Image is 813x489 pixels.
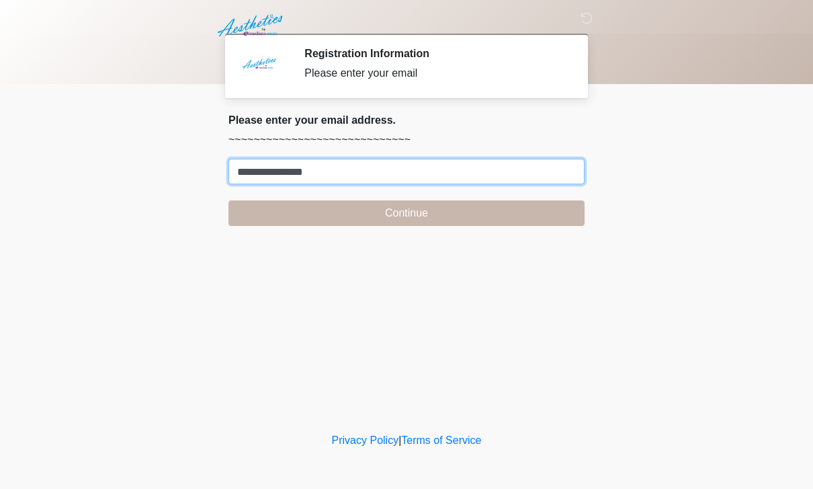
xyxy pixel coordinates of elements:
[228,132,585,148] p: ~~~~~~~~~~~~~~~~~~~~~~~~~~~~~
[239,47,279,87] img: Agent Avatar
[401,435,481,446] a: Terms of Service
[332,435,399,446] a: Privacy Policy
[304,47,564,60] h2: Registration Information
[398,435,401,446] a: |
[228,114,585,126] h2: Please enter your email address.
[228,200,585,226] button: Continue
[215,10,288,41] img: Aesthetics by Emediate Cure Logo
[304,65,564,81] div: Please enter your email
